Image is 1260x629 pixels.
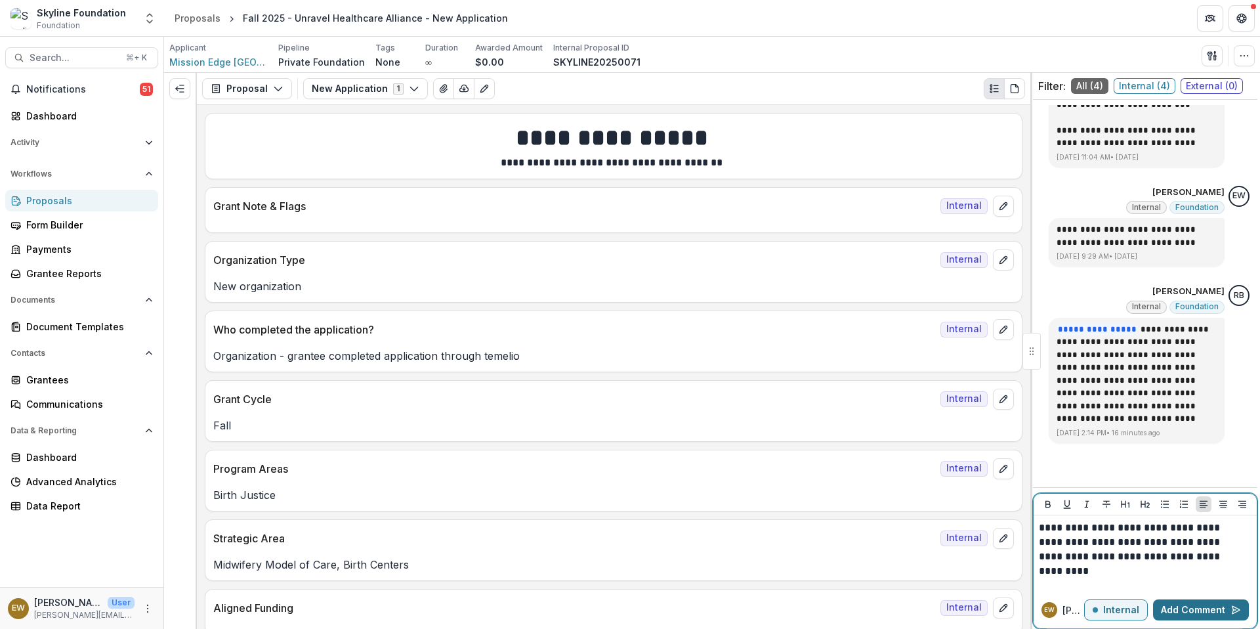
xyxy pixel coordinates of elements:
div: Eddie Whitfield [1044,607,1055,613]
button: View Attached Files [433,78,454,99]
button: Align Right [1234,496,1250,512]
span: Search... [30,53,118,64]
p: Midwifery Model of Care, Birth Centers [213,557,1014,573]
button: Strike [1099,496,1114,512]
span: Internal ( 4 ) [1114,78,1175,94]
div: Data Report [26,499,148,513]
button: edit [993,528,1014,549]
p: [PERSON_NAME] [1152,186,1225,199]
p: Awarded Amount [475,42,543,54]
p: Tags [375,42,395,54]
p: Strategic Area [213,531,935,546]
button: Expand left [169,78,190,99]
img: Skyline Foundation [10,8,31,29]
span: 51 [140,83,153,96]
p: Grant Note & Flags [213,198,935,214]
p: Internal Proposal ID [553,42,629,54]
div: Grantee Reports [26,267,148,280]
p: Birth Justice [213,487,1014,503]
span: Internal [940,198,988,214]
p: Who completed the application? [213,322,935,337]
p: [PERSON_NAME] [1062,603,1084,617]
button: Bullet List [1157,496,1173,512]
a: Grantees [5,369,158,391]
button: edit [993,597,1014,618]
button: Open Workflows [5,163,158,184]
button: Search... [5,47,158,68]
p: Filter: [1038,78,1066,94]
nav: breadcrumb [169,9,513,28]
button: Plaintext view [984,78,1005,99]
button: Proposal [202,78,292,99]
a: Form Builder [5,214,158,236]
p: Aligned Funding [213,600,935,616]
span: Internal [940,322,988,337]
span: Notifications [26,84,140,95]
button: edit [993,458,1014,479]
span: All ( 4 ) [1071,78,1108,94]
button: Open entity switcher [140,5,159,32]
span: Foundation [37,20,80,32]
button: Underline [1059,496,1075,512]
a: Communications [5,393,158,415]
a: Grantee Reports [5,263,158,284]
span: Internal [940,461,988,477]
button: Get Help [1228,5,1255,32]
a: Advanced Analytics [5,471,158,492]
span: Internal [1132,302,1161,311]
p: Program Areas [213,461,935,477]
span: Internal [1132,203,1161,212]
p: [DATE] 11:04 AM • [DATE] [1057,152,1217,162]
button: More [140,601,156,617]
button: Notifications51 [5,79,158,100]
a: Proposals [169,9,226,28]
div: Dashboard [26,109,148,123]
span: Data & Reporting [10,426,140,435]
div: Communications [26,397,148,411]
p: [DATE] 2:14 PM • 16 minutes ago [1057,428,1217,438]
span: Internal [940,252,988,268]
a: Payments [5,238,158,260]
span: Activity [10,138,140,147]
span: Foundation [1175,203,1219,212]
div: Eddie Whitfield [1232,192,1246,200]
p: Organization - grantee completed application through temelio [213,348,1014,364]
button: Internal [1084,599,1148,620]
div: Payments [26,242,148,256]
button: Add Comment [1153,599,1249,620]
button: Open Data & Reporting [5,420,158,441]
p: Fall [213,418,1014,433]
span: Internal [940,531,988,546]
button: edit [993,389,1014,410]
div: Fall 2025 - Unravel Healthcare Alliance - New Application [243,11,508,25]
button: PDF view [1004,78,1025,99]
span: Internal [940,391,988,407]
a: Mission Edge [GEOGRAPHIC_DATA] [169,55,268,69]
button: Heading 1 [1118,496,1133,512]
button: edit [993,319,1014,340]
p: [PERSON_NAME] [1152,285,1225,298]
div: Advanced Analytics [26,475,148,488]
button: edit [993,196,1014,217]
p: Organization Type [213,252,935,268]
span: Foundation [1175,302,1219,311]
button: Align Left [1196,496,1211,512]
p: Internal [1103,605,1139,616]
button: Italicize [1079,496,1095,512]
div: Skyline Foundation [37,6,126,20]
div: Proposals [26,194,148,207]
button: Open Activity [5,132,158,153]
div: Rose Brookhouse [1234,292,1244,300]
button: Align Center [1215,496,1231,512]
span: Documents [10,295,140,305]
p: User [108,597,135,609]
div: Form Builder [26,218,148,232]
div: ⌘ + K [123,51,150,65]
div: Document Templates [26,320,148,334]
p: Grant Cycle [213,391,935,407]
span: External ( 0 ) [1181,78,1243,94]
button: Ordered List [1176,496,1192,512]
p: ∞ [425,55,432,69]
a: Proposals [5,190,158,211]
